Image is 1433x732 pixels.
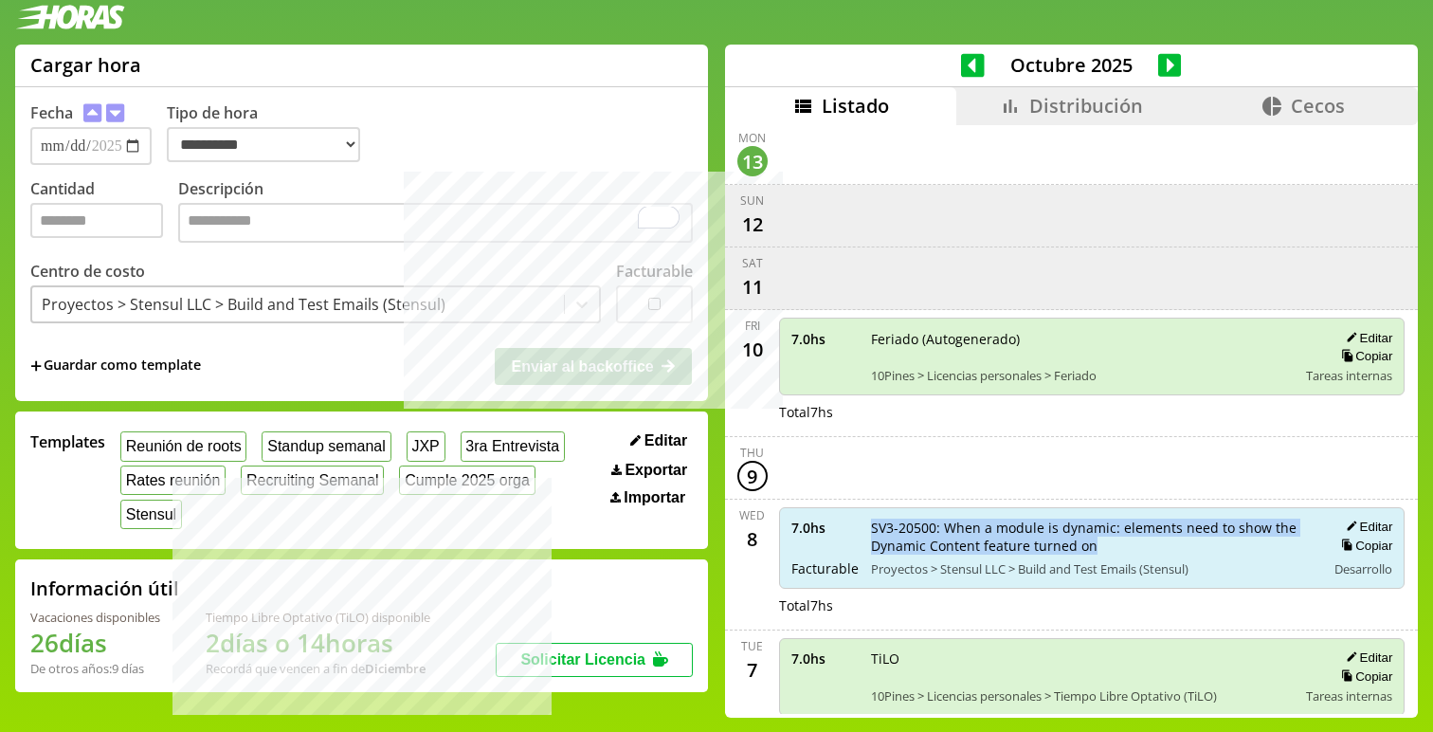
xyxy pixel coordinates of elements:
[30,102,73,123] label: Fecha
[399,466,535,495] button: Cumple 2025 orga
[740,192,764,209] div: Sun
[625,431,693,450] button: Editar
[624,489,685,506] span: Importar
[167,127,360,162] select: Tipo de hora
[1340,519,1392,535] button: Editar
[1029,93,1143,119] span: Distribución
[737,654,768,685] div: 7
[625,462,687,479] span: Exportar
[742,255,763,271] div: Sat
[206,660,430,677] div: Recordá que vencen a fin de
[1334,560,1392,577] span: Desarrollo
[120,431,246,461] button: Reunión de roots
[1340,650,1392,666] button: Editar
[30,660,160,677] div: De otros años: 9 días
[871,367,1294,384] span: 10Pines > Licencias personales > Feriado
[737,461,768,491] div: 9
[461,431,565,461] button: 3ra Entrevista
[1291,93,1345,119] span: Cecos
[737,271,768,302] div: 11
[1306,687,1392,705] span: Tareas internas
[741,638,763,654] div: Tue
[30,576,179,601] h2: Información útil
[30,431,105,452] span: Templates
[822,93,889,119] span: Listado
[496,643,693,677] button: Solicitar Licencia
[15,5,125,29] img: logotipo
[791,559,858,577] span: Facturable
[871,519,1314,555] span: SV3-20500: When a module is dynamic: elements need to show the Dynamic Content feature turned on
[30,261,145,282] label: Centro de costo
[1335,538,1392,554] button: Copiar
[737,523,768,554] div: 8
[120,500,182,529] button: Stensul
[178,178,693,247] label: Descripción
[791,330,858,348] span: 7.0 hs
[1340,330,1392,346] button: Editar
[241,466,384,495] button: Recruiting Semanal
[606,461,693,480] button: Exportar
[30,356,42,376] span: +
[737,334,768,364] div: 10
[791,650,858,668] span: 7.0 hs
[30,609,160,626] div: Vacaciones disponibles
[871,687,1294,705] span: 10Pines > Licencias personales > Tiempo Libre Optativo (TiLO)
[30,203,163,238] input: Cantidad
[120,466,226,495] button: Rates reunión
[365,660,426,677] b: Diciembre
[740,445,764,461] div: Thu
[1335,668,1392,685] button: Copiar
[985,52,1158,78] span: Octubre 2025
[779,403,1406,421] div: Total 7 hs
[407,431,445,461] button: JXP
[871,560,1314,577] span: Proyectos > Stensul LLC > Build and Test Emails (Stensul)
[30,626,160,660] h1: 26 días
[779,596,1406,614] div: Total 7 hs
[738,130,766,146] div: Mon
[30,356,201,376] span: +Guardar como template
[206,609,430,626] div: Tiempo Libre Optativo (TiLO) disponible
[167,102,375,165] label: Tipo de hora
[871,650,1294,668] span: TiLO
[520,651,645,668] span: Solicitar Licencia
[178,203,693,243] textarea: To enrich screen reader interactions, please activate Accessibility in Grammarly extension settings
[737,146,768,176] div: 13
[737,209,768,239] div: 12
[739,507,765,523] div: Wed
[871,330,1294,348] span: Feriado (Autogenerado)
[725,125,1418,715] div: scrollable content
[42,294,445,315] div: Proyectos > Stensul LLC > Build and Test Emails (Stensul)
[644,432,687,449] span: Editar
[262,431,390,461] button: Standup semanal
[206,626,430,660] h1: 2 días o 14 horas
[791,519,858,537] span: 7.0 hs
[616,261,693,282] label: Facturable
[1306,367,1392,384] span: Tareas internas
[30,52,141,78] h1: Cargar hora
[30,178,178,247] label: Cantidad
[1335,348,1392,364] button: Copiar
[745,318,760,334] div: Fri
